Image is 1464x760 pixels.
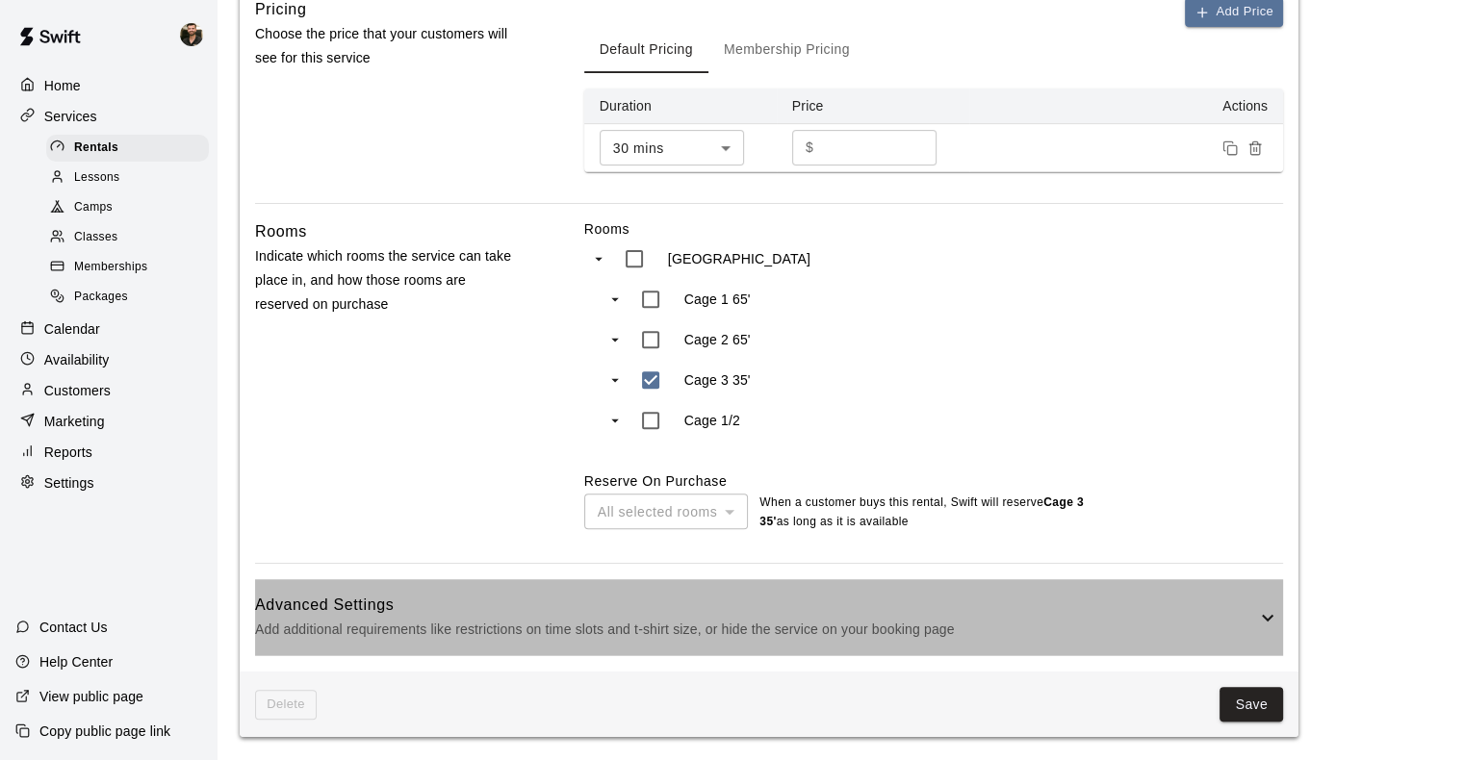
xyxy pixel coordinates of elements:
span: This rental can't be deleted because its tied to: credits, [255,690,317,720]
div: Advanced SettingsAdd additional requirements like restrictions on time slots and t-shirt size, or... [255,579,1283,655]
p: Marketing [44,412,105,431]
div: Packages [46,284,209,311]
th: Duration [584,89,777,124]
a: Memberships [46,253,217,283]
span: Lessons [74,168,120,188]
p: Add additional requirements like restrictions on time slots and t-shirt size, or hide the service... [255,618,1256,642]
p: Calendar [44,319,100,339]
h6: Advanced Settings [255,593,1256,618]
p: Cage 1/2 [684,411,740,430]
p: Copy public page link [39,722,170,741]
p: Services [44,107,97,126]
div: Camps [46,194,209,221]
a: Marketing [15,407,201,436]
button: Default Pricing [584,27,708,73]
a: Reports [15,438,201,467]
span: Camps [74,198,113,217]
a: Lessons [46,163,217,192]
p: When a customer buys this rental , Swift will reserve as long as it is available [759,494,1096,532]
a: Packages [46,283,217,313]
button: Save [1220,687,1283,722]
p: Customers [44,381,111,400]
img: Jacob Fisher [180,23,203,46]
p: Availability [44,350,110,369]
button: Remove price [1243,136,1268,161]
label: Rooms [584,219,1283,239]
button: Membership Pricing [708,27,865,73]
a: Camps [46,193,217,223]
p: View public page [39,687,143,706]
div: Classes [46,224,209,251]
div: Jacob Fisher [176,15,217,54]
label: Reserve On Purchase [584,473,727,489]
p: Cage 2 65' [684,330,751,349]
span: Rentals [74,139,118,158]
div: Memberships [46,254,209,281]
a: Classes [46,223,217,253]
div: Rentals [46,135,209,162]
th: Actions [969,89,1283,124]
th: Price [777,89,969,124]
div: All selected rooms [584,494,748,529]
a: Services [15,102,201,131]
p: Contact Us [39,618,108,637]
span: Packages [74,288,128,307]
ul: swift facility view [584,239,969,441]
p: Indicate which rooms the service can take place in, and how those rooms are reserved on purchase [255,244,523,317]
a: Customers [15,376,201,405]
p: $ [806,138,813,158]
p: Cage 1 65' [684,290,751,309]
p: Choose the price that your customers will see for this service [255,22,523,70]
div: 30 mins [600,130,744,165]
button: Duplicate price [1218,136,1243,161]
p: Help Center [39,652,113,671]
a: Calendar [15,315,201,343]
span: Memberships [74,258,147,277]
p: [GEOGRAPHIC_DATA] [668,249,810,268]
div: Lessons [46,165,209,191]
a: Rentals [46,133,217,163]
p: Reports [44,443,92,462]
p: Home [44,76,81,95]
h6: Rooms [255,219,307,244]
span: Classes [74,228,117,247]
a: Availability [15,345,201,374]
p: Settings [44,473,94,493]
p: Cage 3 35' [684,370,751,390]
a: Settings [15,469,201,497]
a: Home [15,71,201,100]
